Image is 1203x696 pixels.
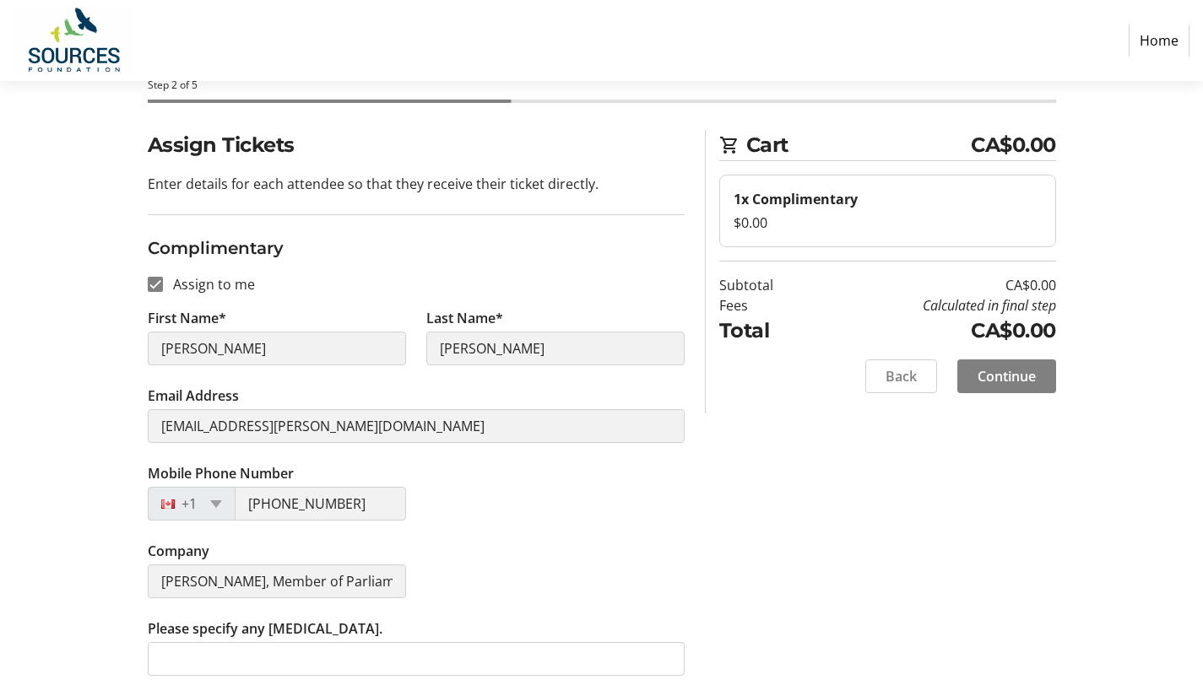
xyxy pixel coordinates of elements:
[719,275,816,295] td: Subtotal
[148,78,1056,93] div: Step 2 of 5
[865,359,937,393] button: Back
[816,275,1056,295] td: CA$0.00
[734,190,858,208] strong: 1x Complimentary
[163,274,255,294] label: Assign to me
[816,295,1056,316] td: Calculated in final step
[886,366,917,386] span: Back
[148,618,382,639] label: Please specify any [MEDICAL_DATA].
[148,386,239,406] label: Email Address
[426,308,503,328] label: Last Name*
[734,213,1042,233] div: $0.00
[148,174,685,194] p: Enter details for each attendee so that they receive their ticket directly.
[148,130,685,160] h2: Assign Tickets
[148,308,226,328] label: First Name*
[14,7,133,74] img: Sources Foundation's Logo
[148,235,685,261] h3: Complimentary
[978,366,1036,386] span: Continue
[1129,24,1189,57] a: Home
[235,487,406,521] input: (506) 234-5678
[719,316,816,346] td: Total
[148,541,209,561] label: Company
[746,130,972,160] span: Cart
[971,130,1056,160] span: CA$0.00
[816,316,1056,346] td: CA$0.00
[148,463,294,483] label: Mobile Phone Number
[719,295,816,316] td: Fees
[957,359,1056,393] button: Continue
